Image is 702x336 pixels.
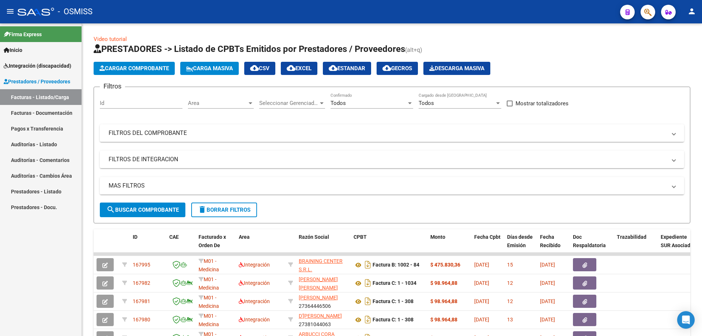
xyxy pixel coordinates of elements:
[169,234,179,240] span: CAE
[474,262,489,268] span: [DATE]
[4,46,22,54] span: Inicio
[239,262,270,268] span: Integración
[299,275,348,291] div: 27390531570
[540,262,555,268] span: [DATE]
[373,299,414,305] strong: Factura C: 1 - 308
[471,229,504,261] datatable-header-cell: Fecha Cpbt
[199,258,219,281] span: M01 - Medicina Esencial
[244,62,275,75] button: CSV
[239,280,270,286] span: Integración
[661,234,693,248] span: Expediente SUR Asociado
[198,205,207,214] mat-icon: delete
[677,311,695,329] div: Open Intercom Messenger
[427,229,471,261] datatable-header-cell: Monto
[100,203,185,217] button: Buscar Comprobante
[287,64,295,72] mat-icon: cloud_download
[4,62,71,70] span: Integración (discapacidad)
[287,65,312,72] span: EXCEL
[94,62,175,75] button: Cargar Comprobante
[109,155,667,163] mat-panel-title: FILTROS DE INTEGRACION
[186,65,233,72] span: Carga Masiva
[537,229,570,261] datatable-header-cell: Fecha Recibido
[430,317,457,322] strong: $ 98.964,88
[299,234,329,240] span: Razón Social
[614,229,658,261] datatable-header-cell: Trazabilidad
[430,262,460,268] strong: $ 475.830,36
[299,295,338,301] span: [PERSON_NAME]
[373,280,416,286] strong: Factura C: 1 - 1034
[109,182,667,190] mat-panel-title: MAS FILTROS
[133,298,150,304] span: 167981
[329,65,365,72] span: Estandar
[423,62,490,75] app-download-masive: Descarga masiva de comprobantes (adjuntos)
[474,280,489,286] span: [DATE]
[430,280,457,286] strong: $ 98.964,88
[430,298,457,304] strong: $ 98.964,88
[570,229,614,261] datatable-header-cell: Doc Respaldatoria
[299,276,338,291] span: [PERSON_NAME] [PERSON_NAME]
[133,234,137,240] span: ID
[573,234,606,248] span: Doc Respaldatoria
[180,62,239,75] button: Carga Masiva
[199,295,219,317] span: M01 - Medicina Esencial
[474,317,489,322] span: [DATE]
[281,62,317,75] button: EXCEL
[299,312,348,327] div: 27381044063
[405,46,422,53] span: (alt+q)
[507,280,513,286] span: 12
[94,36,127,42] a: Video tutorial
[363,295,373,307] i: Descargar documento
[199,313,219,336] span: M01 - Medicina Esencial
[239,298,270,304] span: Integración
[363,277,373,289] i: Descargar documento
[516,99,569,108] span: Mostrar totalizadores
[363,259,373,271] i: Descargar documento
[100,124,684,142] mat-expansion-panel-header: FILTROS DEL COMPROBANTE
[198,207,250,213] span: Borrar Filtros
[299,313,342,319] span: D'[PERSON_NAME]
[100,81,125,91] h3: Filtros
[382,64,391,72] mat-icon: cloud_download
[199,234,226,248] span: Facturado x Orden De
[474,234,501,240] span: Fecha Cpbt
[58,4,93,20] span: - OSMISS
[133,280,150,286] span: 167982
[429,65,484,72] span: Descarga Masiva
[100,151,684,168] mat-expansion-panel-header: FILTROS DE INTEGRACION
[507,262,513,268] span: 15
[363,314,373,325] i: Descargar documento
[296,229,351,261] datatable-header-cell: Razón Social
[507,234,533,248] span: Días desde Emisión
[130,229,166,261] datatable-header-cell: ID
[299,258,343,272] span: BRAINING CENTER S.R.L.
[377,62,418,75] button: Gecros
[239,317,270,322] span: Integración
[617,234,646,240] span: Trazabilidad
[236,229,285,261] datatable-header-cell: Area
[191,203,257,217] button: Borrar Filtros
[540,280,555,286] span: [DATE]
[507,298,513,304] span: 12
[382,65,412,72] span: Gecros
[133,317,150,322] span: 167980
[188,100,247,106] span: Area
[540,234,561,248] span: Fecha Recibido
[423,62,490,75] button: Descarga Masiva
[687,7,696,16] mat-icon: person
[196,229,236,261] datatable-header-cell: Facturado x Orden De
[4,30,42,38] span: Firma Express
[504,229,537,261] datatable-header-cell: Días desde Emisión
[100,177,684,195] mat-expansion-panel-header: MAS FILTROS
[250,64,259,72] mat-icon: cloud_download
[299,294,348,309] div: 27364446506
[430,234,445,240] span: Monto
[94,44,405,54] span: PRESTADORES -> Listado de CPBTs Emitidos por Prestadores / Proveedores
[658,229,698,261] datatable-header-cell: Expediente SUR Asociado
[106,205,115,214] mat-icon: search
[259,100,318,106] span: Seleccionar Gerenciador
[250,65,269,72] span: CSV
[106,207,179,213] span: Buscar Comprobante
[331,100,346,106] span: Todos
[329,64,337,72] mat-icon: cloud_download
[354,234,367,240] span: CPBT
